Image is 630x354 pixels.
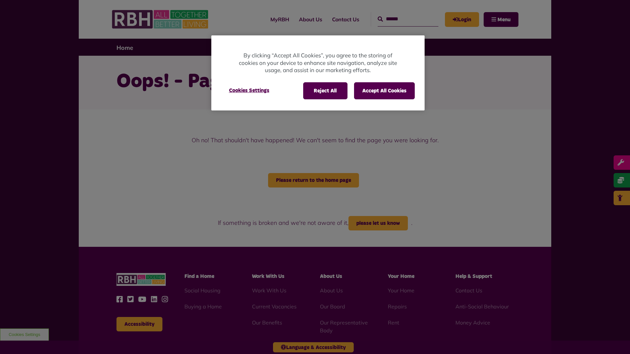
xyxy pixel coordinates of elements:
[303,82,347,99] button: Reject All
[221,82,277,99] button: Cookies Settings
[238,52,398,74] p: By clicking “Accept All Cookies”, you agree to the storing of cookies on your device to enhance s...
[211,35,425,110] div: Privacy
[211,35,425,110] div: Cookie banner
[354,82,415,99] button: Accept All Cookies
